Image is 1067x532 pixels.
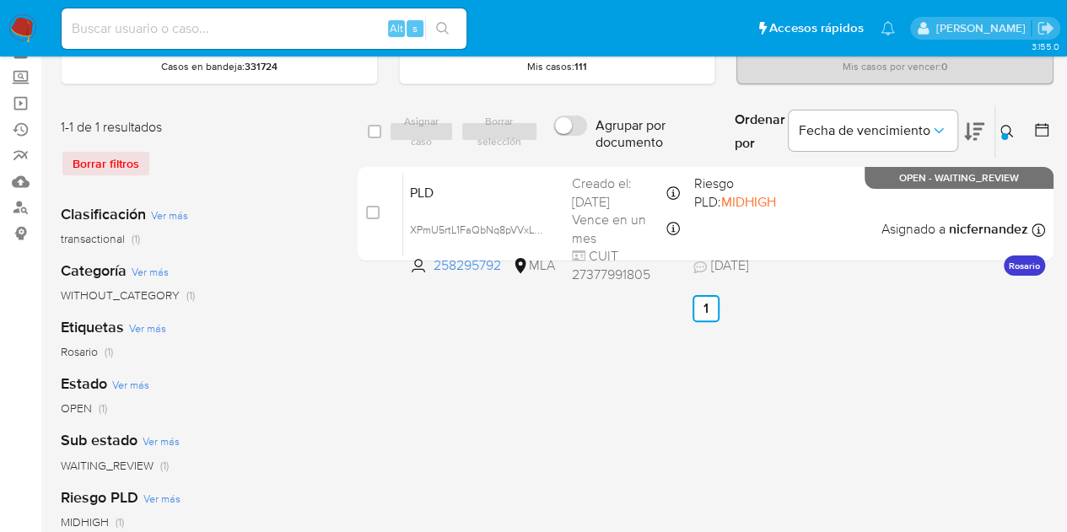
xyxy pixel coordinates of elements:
[1031,40,1059,53] span: 3.155.0
[1037,19,1054,37] a: Salir
[62,18,466,40] input: Buscar usuario o caso...
[769,19,864,37] span: Accesos rápidos
[935,20,1031,36] p: nicolas.fernandezallen@mercadolibre.com
[390,20,403,36] span: Alt
[425,17,460,40] button: search-icon
[412,20,418,36] span: s
[881,21,895,35] a: Notificaciones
